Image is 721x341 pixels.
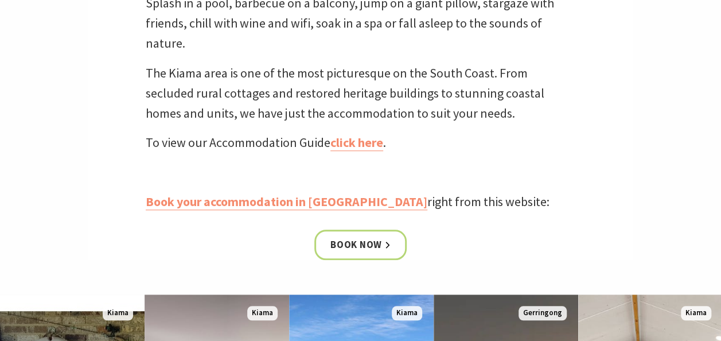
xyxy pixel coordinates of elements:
a: click here [330,134,383,151]
a: Book now [314,230,407,260]
span: Kiama [247,306,278,320]
span: Kiama [681,306,711,320]
p: The Kiama area is one of the most picturesque on the South Coast. From secluded rural cottages an... [146,63,576,124]
span: Gerringong [519,306,567,320]
p: right from this website: [146,192,576,212]
p: To view our Accommodation Guide . [146,133,576,153]
span: Kiama [392,306,422,320]
a: Book your accommodation in [GEOGRAPHIC_DATA] [146,193,427,210]
span: Kiama [103,306,133,320]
